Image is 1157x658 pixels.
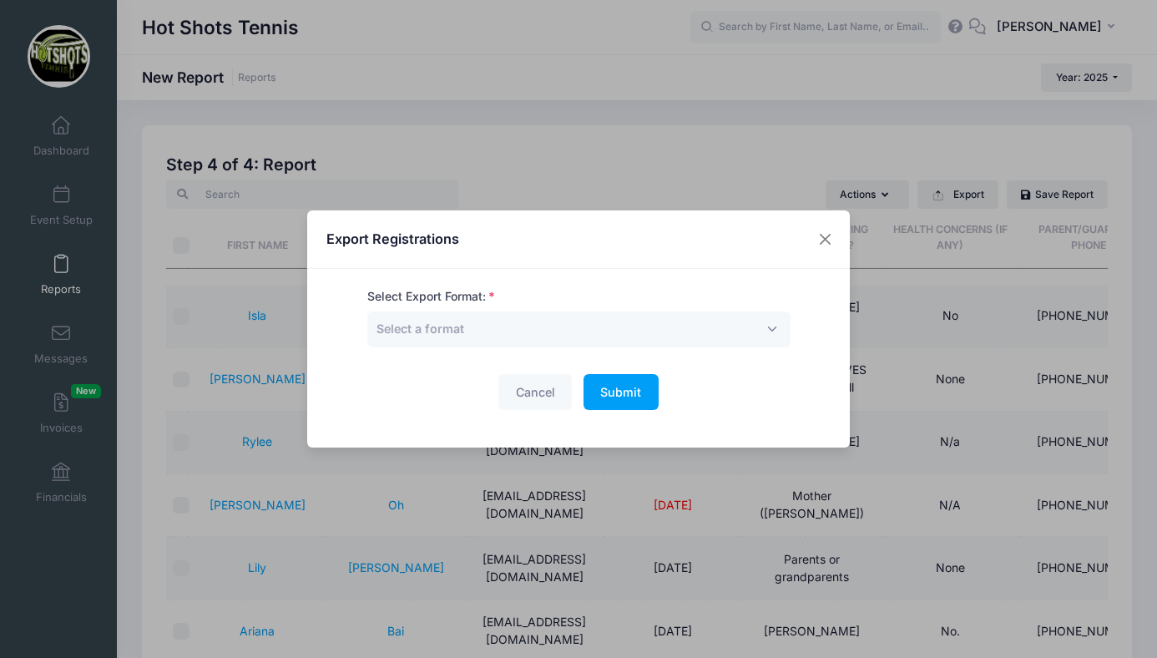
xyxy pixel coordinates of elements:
[600,385,641,399] span: Submit
[376,320,464,337] span: Select a format
[376,321,464,336] span: Select a format
[811,225,841,255] button: Close
[367,288,495,306] label: Select Export Format:
[498,374,572,410] button: Cancel
[367,311,791,347] span: Select a format
[326,229,459,249] h4: Export Registrations
[584,374,659,410] button: Submit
